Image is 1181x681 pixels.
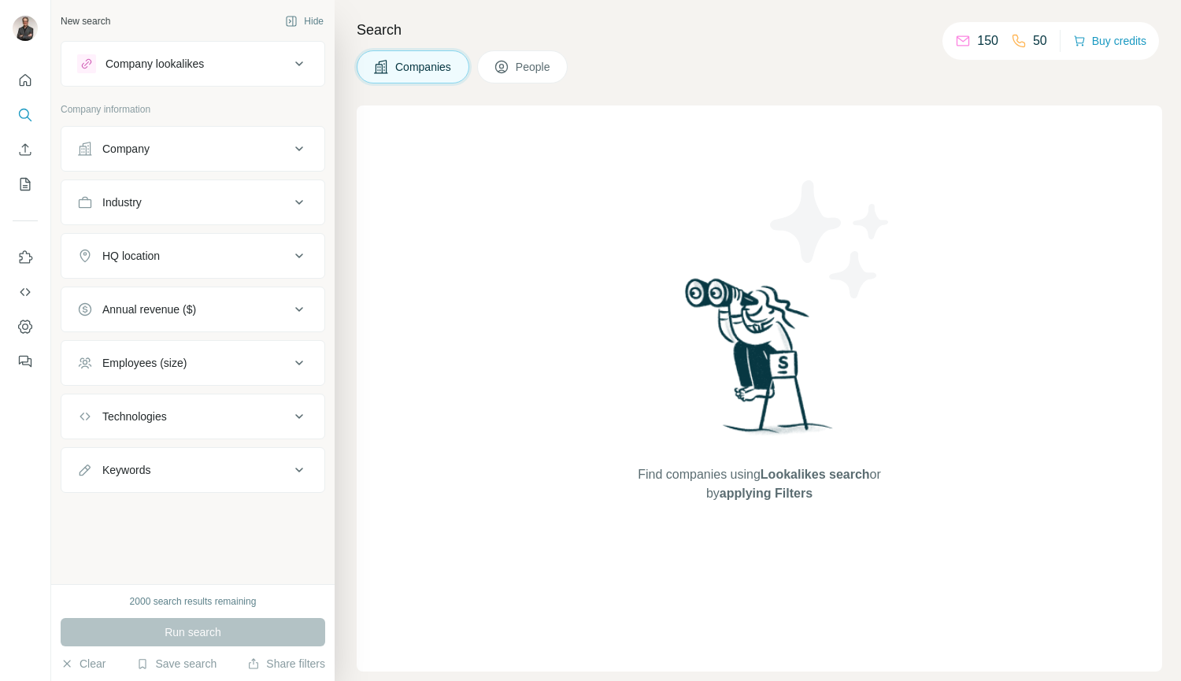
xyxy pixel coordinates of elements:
[761,468,870,481] span: Lookalikes search
[357,19,1162,41] h4: Search
[13,66,38,94] button: Quick start
[720,487,813,500] span: applying Filters
[61,237,324,275] button: HQ location
[102,302,196,317] div: Annual revenue ($)
[1033,31,1047,50] p: 50
[516,59,552,75] span: People
[13,16,38,41] img: Avatar
[102,141,150,157] div: Company
[61,291,324,328] button: Annual revenue ($)
[61,451,324,489] button: Keywords
[13,243,38,272] button: Use Surfe on LinkedIn
[977,31,998,50] p: 150
[61,45,324,83] button: Company lookalikes
[678,274,842,450] img: Surfe Illustration - Woman searching with binoculars
[13,170,38,198] button: My lists
[106,56,204,72] div: Company lookalikes
[61,398,324,435] button: Technologies
[102,409,167,424] div: Technologies
[760,168,901,310] img: Surfe Illustration - Stars
[102,194,142,210] div: Industry
[61,183,324,221] button: Industry
[247,656,325,672] button: Share filters
[13,347,38,376] button: Feedback
[102,355,187,371] div: Employees (size)
[130,594,257,609] div: 2000 search results remaining
[136,656,217,672] button: Save search
[102,248,160,264] div: HQ location
[102,462,150,478] div: Keywords
[61,656,106,672] button: Clear
[395,59,453,75] span: Companies
[61,14,110,28] div: New search
[13,313,38,341] button: Dashboard
[61,344,324,382] button: Employees (size)
[13,278,38,306] button: Use Surfe API
[1073,30,1146,52] button: Buy credits
[13,135,38,164] button: Enrich CSV
[61,102,325,117] p: Company information
[61,130,324,168] button: Company
[633,465,885,503] span: Find companies using or by
[13,101,38,129] button: Search
[274,9,335,33] button: Hide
